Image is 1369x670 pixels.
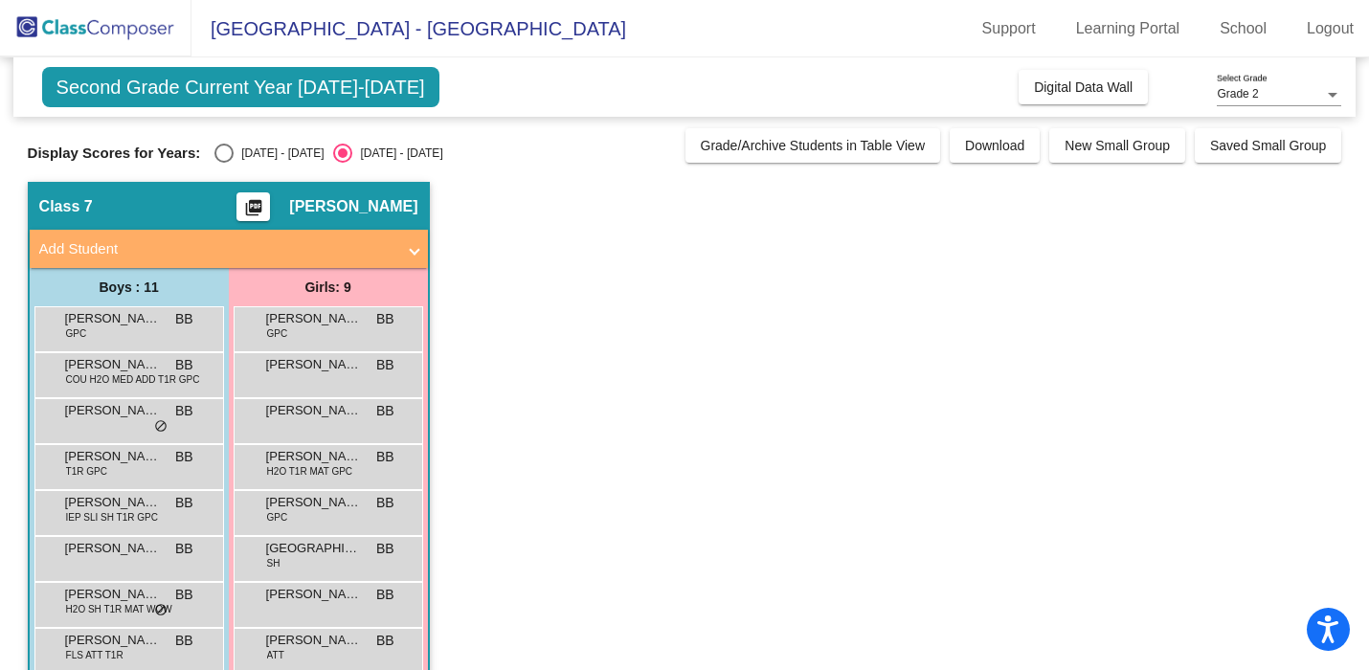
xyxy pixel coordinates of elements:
mat-radio-group: Select an option [214,144,442,163]
a: Logout [1291,13,1369,44]
span: BB [376,631,394,651]
span: [PERSON_NAME] [266,355,362,374]
span: Download [965,138,1024,153]
span: [PERSON_NAME] [65,401,161,420]
span: SH [267,556,281,570]
mat-panel-title: Add Student [39,238,395,260]
span: do_not_disturb_alt [154,603,168,618]
button: Saved Small Group [1195,128,1341,163]
button: Download [950,128,1040,163]
span: BB [175,539,193,559]
span: BB [175,401,193,421]
span: GPC [267,326,288,341]
button: Digital Data Wall [1019,70,1148,104]
span: BB [175,493,193,513]
span: Class 7 [39,197,93,216]
span: [PERSON_NAME] [289,197,417,216]
span: [PERSON_NAME] [65,539,161,558]
span: T1R GPC [66,464,107,479]
span: Saved Small Group [1210,138,1326,153]
span: [GEOGRAPHIC_DATA] [266,539,362,558]
div: [DATE] - [DATE] [234,145,324,162]
div: Girls: 9 [229,268,428,306]
mat-expansion-panel-header: Add Student [30,230,428,268]
span: [PERSON_NAME] [65,355,161,374]
span: Grade 2 [1217,87,1258,100]
span: BB [376,309,394,329]
span: [PERSON_NAME] [266,447,362,466]
span: IEP SLI SH T1R GPC [66,510,158,525]
a: Learning Portal [1061,13,1196,44]
span: Digital Data Wall [1034,79,1133,95]
span: BB [175,631,193,651]
span: COU H2O MED ADD T1R GPC [66,372,200,387]
span: [PERSON_NAME] [266,631,362,650]
span: H2O SH T1R MAT WOW [66,602,172,616]
span: BB [175,447,193,467]
span: FLS ATT T1R [66,648,123,662]
span: BB [175,309,193,329]
span: GPC [267,510,288,525]
span: [PERSON_NAME] [266,309,362,328]
mat-icon: picture_as_pdf [242,198,265,225]
span: ATT [267,648,284,662]
a: School [1204,13,1282,44]
span: do_not_disturb_alt [154,419,168,435]
span: BB [376,355,394,375]
span: [PERSON_NAME] [65,447,161,466]
span: [PERSON_NAME] [266,493,362,512]
span: Second Grade Current Year [DATE]-[DATE] [42,67,439,107]
span: BB [376,539,394,559]
span: GPC [66,326,87,341]
span: [PERSON_NAME] [266,585,362,604]
span: Grade/Archive Students in Table View [701,138,926,153]
span: BB [376,493,394,513]
div: [DATE] - [DATE] [352,145,442,162]
span: [PERSON_NAME] [65,585,161,604]
span: BB [376,447,394,467]
div: Boys : 11 [30,268,229,306]
span: [PERSON_NAME] [65,493,161,512]
span: Display Scores for Years: [28,145,201,162]
button: Print Students Details [236,192,270,221]
span: New Small Group [1065,138,1170,153]
span: [GEOGRAPHIC_DATA] - [GEOGRAPHIC_DATA] [191,13,626,44]
span: BB [175,585,193,605]
a: Support [967,13,1051,44]
span: BB [175,355,193,375]
span: [PERSON_NAME] [65,631,161,650]
span: BB [376,401,394,421]
span: H2O T1R MAT GPC [267,464,352,479]
span: BB [376,585,394,605]
button: Grade/Archive Students in Table View [685,128,941,163]
span: [PERSON_NAME] [65,309,161,328]
span: [PERSON_NAME] [266,401,362,420]
button: New Small Group [1049,128,1185,163]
